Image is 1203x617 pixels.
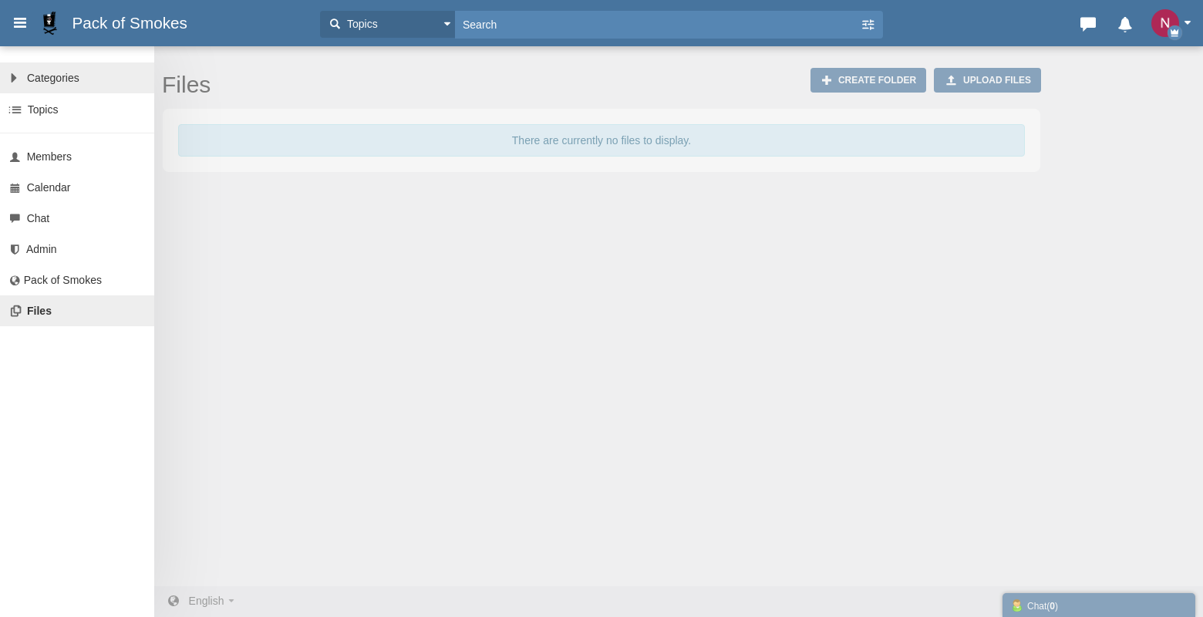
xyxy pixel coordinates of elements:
[27,181,71,194] span: Calendar
[26,243,57,255] span: Admin
[343,16,378,32] span: Topics
[27,212,50,224] span: Chat
[36,9,312,37] a: Pack of Smokes
[27,72,79,84] span: Categories
[36,9,72,37] img: favicon.ico
[28,103,59,116] span: Topics
[24,274,102,286] span: Pack of Smokes
[455,11,860,38] input: Search
[72,14,198,32] span: Pack of Smokes
[27,305,52,317] span: Files
[27,150,72,163] span: Members
[1151,9,1179,37] img: n+ZzJu5kAAAAASUVORK5CYII=
[320,11,455,38] button: Topics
